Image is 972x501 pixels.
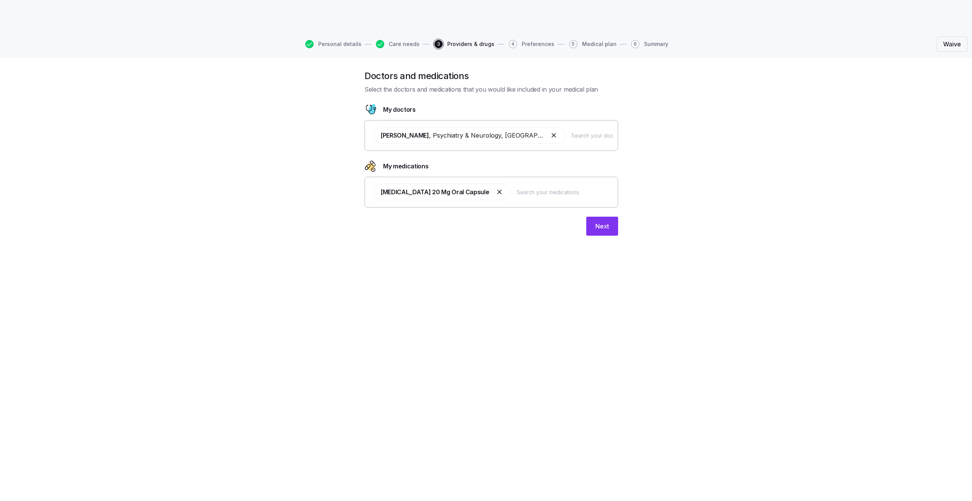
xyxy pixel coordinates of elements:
[631,40,668,48] button: 6Summary
[380,188,489,196] span: [MEDICAL_DATA] 20 Mg Oral Capsule
[364,70,618,82] h1: Doctors and medications
[569,40,578,48] span: 5
[374,40,420,48] a: Care needs
[364,160,377,172] svg: Drugs
[509,40,517,48] span: 4
[571,131,613,140] input: Search your doctors
[586,217,618,236] button: Next
[937,36,967,52] button: Waive
[389,41,420,47] span: Care needs
[434,40,494,48] button: 3Providers & drugs
[383,162,429,171] span: My medications
[434,40,443,48] span: 3
[364,103,377,116] svg: Doctor figure
[509,40,554,48] button: 4Preferences
[595,222,609,231] span: Next
[383,105,416,114] span: My doctors
[447,41,494,47] span: Providers & drugs
[364,85,618,94] span: Select the doctors and medications that you would like included in your medical plan
[631,40,639,48] span: 6
[318,41,361,47] span: Personal details
[582,41,617,47] span: Medical plan
[304,40,361,48] a: Personal details
[305,40,361,48] button: Personal details
[644,41,668,47] span: Summary
[380,132,429,139] span: [PERSON_NAME]
[569,40,617,48] button: 5Medical plan
[522,41,554,47] span: Preferences
[433,40,494,48] a: 3Providers & drugs
[943,40,961,49] span: Waive
[517,188,613,196] input: Search your medications
[376,40,420,48] button: Care needs
[380,131,544,140] span: , Psychiatry & Neurology , [GEOGRAPHIC_DATA], [GEOGRAPHIC_DATA]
